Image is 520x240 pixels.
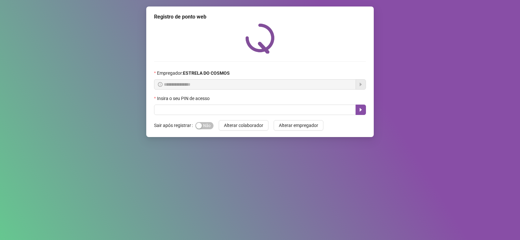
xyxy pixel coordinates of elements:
span: caret-right [358,107,363,112]
span: Alterar colaborador [224,122,263,129]
button: Alterar colaborador [219,120,268,131]
div: Registro de ponto web [154,13,366,21]
strong: ESTRELA DO COSMOS [183,70,230,76]
label: Insira o seu PIN de acesso [154,95,214,102]
span: Empregador : [157,69,230,77]
span: info-circle [158,82,162,87]
span: Alterar empregador [279,122,318,129]
label: Sair após registrar [154,120,195,131]
button: Alterar empregador [274,120,323,131]
img: QRPoint [245,23,275,54]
